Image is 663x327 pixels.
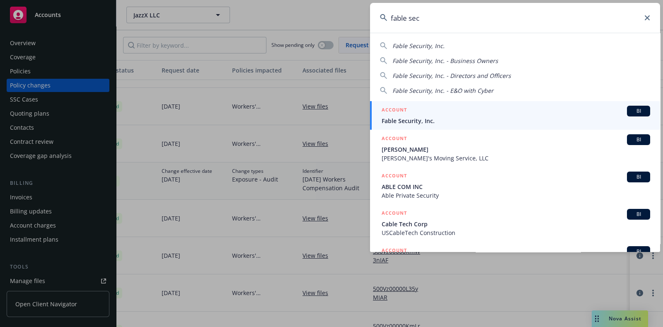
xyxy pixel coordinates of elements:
span: BI [630,173,647,181]
span: Fable Security, Inc. - Business Owners [392,57,498,65]
h5: ACCOUNT [382,246,407,256]
h5: ACCOUNT [382,106,407,116]
a: ACCOUNTBICable Tech CorpUSCableTech Construction [370,204,660,242]
h5: ACCOUNT [382,134,407,144]
a: ACCOUNTBI[PERSON_NAME][PERSON_NAME]'s Moving Service, LLC [370,130,660,167]
span: Fable Security, Inc. [382,116,650,125]
span: Fable Security, Inc. - Directors and Officers [392,72,511,80]
h5: ACCOUNT [382,172,407,182]
span: BI [630,136,647,143]
span: Cable Tech Corp [382,220,650,228]
input: Search... [370,3,660,33]
span: BI [630,248,647,255]
a: ACCOUNTBIABLE COM INCAble Private Security [370,167,660,204]
span: BI [630,107,647,115]
a: ACCOUNTBIFable Security, Inc. [370,101,660,130]
h5: ACCOUNT [382,209,407,219]
span: USCableTech Construction [382,228,650,237]
span: Fable Security, Inc. [392,42,445,50]
span: Fable Security, Inc. - E&O with Cyber [392,87,494,94]
span: [PERSON_NAME]'s Moving Service, LLC [382,154,650,162]
a: ACCOUNTBI [370,242,660,270]
span: BI [630,211,647,218]
span: Able Private Security [382,191,650,200]
span: [PERSON_NAME] [382,145,650,154]
span: ABLE COM INC [382,182,650,191]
